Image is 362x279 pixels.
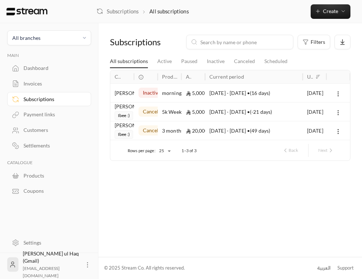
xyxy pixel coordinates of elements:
div: 5,000 [186,103,201,121]
a: Settings [7,236,91,250]
p: Rows per page: [128,148,156,154]
a: All subscriptions [110,55,148,68]
div: Settings [24,239,82,246]
a: Paused [181,55,197,68]
div: 5,000 [186,84,201,102]
span: Ibee :) [115,130,133,139]
input: Search by name or phone [200,38,289,46]
nav: breadcrumb [97,7,189,15]
div: العربية [317,265,331,272]
div: Settlements [24,142,82,149]
div: Payment links [24,111,82,118]
div: Coupons [24,187,82,195]
button: Filters [298,35,330,49]
div: Products [162,74,177,80]
p: CATALOGUE [7,160,91,166]
div: [DATE] [307,121,322,140]
p: 1–3 of 3 [182,148,197,154]
a: Active [157,55,172,68]
p: All subscriptions [149,7,188,15]
a: Inactive [207,55,225,68]
a: Subscriptions [97,7,139,15]
span: canceled [143,127,164,134]
a: Invoices [7,77,91,91]
div: 20,000 [186,121,201,140]
a: Scheduled [264,55,288,68]
span: canceled [143,108,164,115]
a: Products [7,168,91,183]
button: Sort [314,72,322,81]
div: [PERSON_NAME] ul Haq (Gmail) [23,250,80,279]
a: Support [335,262,356,275]
div: Subscriptions [110,36,165,48]
a: Customers [7,123,91,137]
div: 5k Weekly [162,103,177,121]
p: MAIN [7,53,91,58]
div: Invoices [24,80,82,87]
div: 3 months - 20k [162,121,177,140]
div: [PERSON_NAME] ul Haq [115,103,130,111]
button: All branches [7,30,91,45]
div: Products [24,172,82,179]
span: [EMAIL_ADDRESS][DOMAIN_NAME] [23,266,60,278]
div: [DATE] - [DATE] • ( 49 days ) [209,121,298,140]
div: © 2025 Stream Co. All rights reserved. [104,265,185,272]
div: Dashboard [24,64,82,72]
a: Coupons [7,184,91,198]
a: Canceled [234,55,255,68]
div: [PERSON_NAME] [115,84,130,102]
div: Customer name [115,74,120,80]
a: Subscriptions [7,92,91,106]
div: Current period [209,74,244,80]
span: Filters [311,39,325,45]
img: Logo [6,8,48,16]
button: Create [311,4,350,19]
div: Subscriptions [24,96,82,103]
span: Ibee :) [115,111,133,120]
div: Amount [186,74,192,80]
div: [DATE] - [DATE] • ( 16 days ) [209,84,298,102]
a: Payment links [7,108,91,122]
div: [PERSON_NAME] ul Haq [115,121,130,129]
div: [DATE] [307,103,322,121]
div: [DATE] [307,84,322,102]
div: Updated at [307,74,313,80]
div: 25 [156,146,173,155]
div: All branches [12,34,41,42]
a: Settlements [7,139,91,153]
span: inactive [143,89,161,96]
span: Create [323,8,338,14]
div: morning school fee [162,84,177,102]
div: Customers [24,126,82,134]
a: Dashboard [7,61,91,75]
div: [DATE] - [DATE] • ( -21 days ) [209,103,298,121]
